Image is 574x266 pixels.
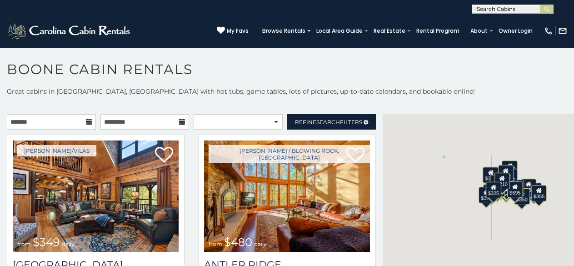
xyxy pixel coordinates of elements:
[498,165,513,181] div: $320
[369,25,410,37] a: Real Estate
[316,119,340,125] span: Search
[508,180,524,196] div: $380
[514,188,529,205] div: $350
[558,26,567,35] img: mail-regular-white.png
[17,145,96,156] a: [PERSON_NAME]/Vilas
[258,25,310,37] a: Browse Rentals
[204,141,370,252] a: from $480 daily
[17,241,31,247] span: from
[499,181,514,197] div: $315
[204,141,370,252] img: 1714397585_thumbnail.jpeg
[312,25,367,37] a: Local Area Guide
[412,25,464,37] a: Rental Program
[287,114,376,130] a: RefineSearchFilters
[520,178,536,195] div: $930
[466,25,492,37] a: About
[224,236,252,249] span: $480
[13,141,179,252] a: from $349 daily
[209,241,222,247] span: from
[62,241,75,247] span: daily
[485,182,501,198] div: $325
[507,181,522,197] div: $695
[499,178,514,195] div: $395
[7,22,133,40] img: White-1-2.png
[502,161,517,177] div: $525
[227,27,249,35] span: My Favs
[217,26,249,35] a: My Favs
[254,241,267,247] span: daily
[483,167,498,183] div: $305
[33,236,60,249] span: $349
[479,187,494,203] div: $375
[295,119,362,125] span: Refine Filters
[494,173,509,189] div: $210
[531,185,546,201] div: $355
[13,141,179,252] img: 1714398500_thumbnail.jpeg
[494,25,537,37] a: Owner Login
[544,26,553,35] img: phone-regular-white.png
[502,168,517,185] div: $250
[209,145,370,163] a: [PERSON_NAME] / Blowing Rock, [GEOGRAPHIC_DATA]
[155,146,173,165] a: Add to favorites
